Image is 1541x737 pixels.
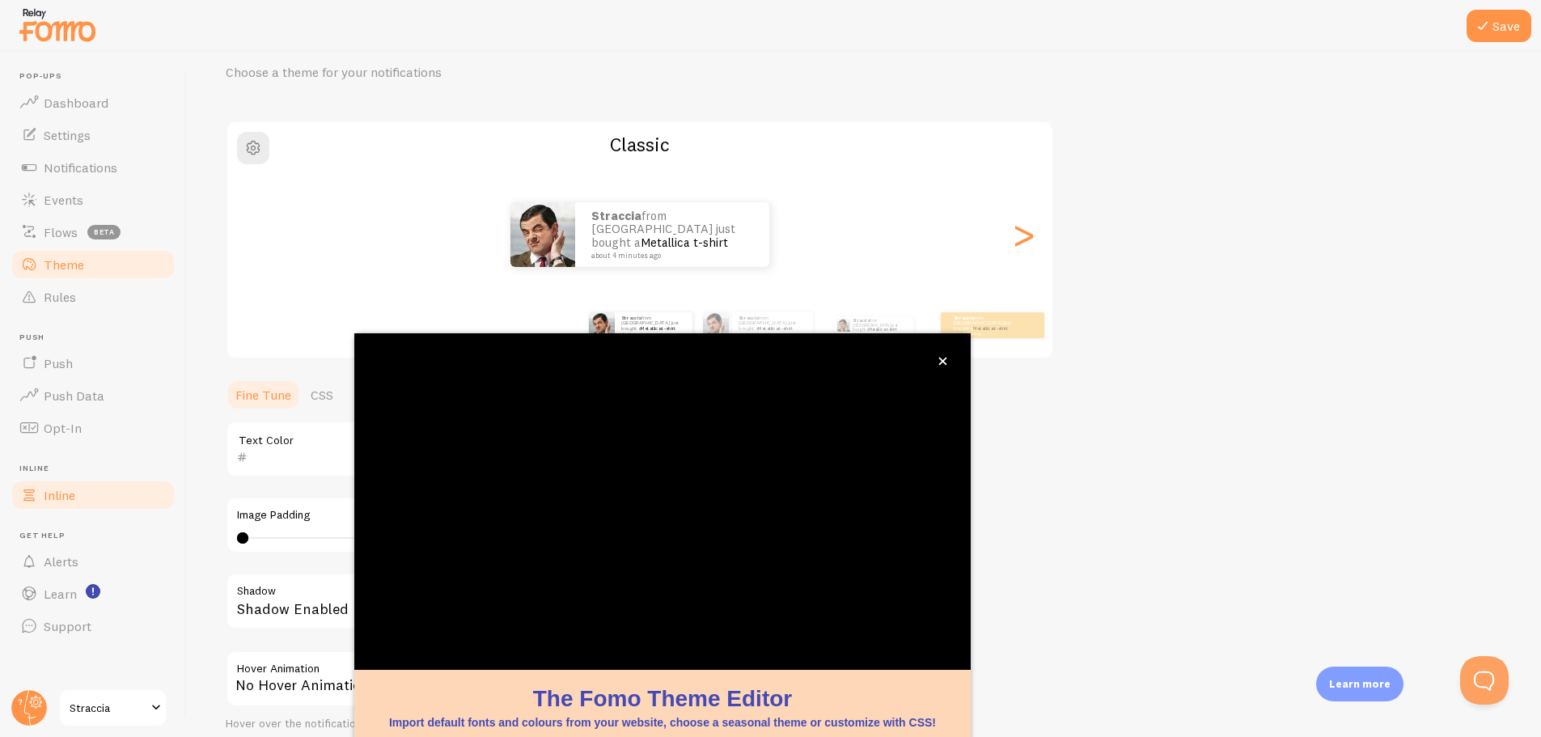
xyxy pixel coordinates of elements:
a: Support [10,610,176,642]
span: Learn [44,586,77,602]
span: Dashboard [44,95,108,111]
div: Learn more [1316,667,1403,701]
p: from [GEOGRAPHIC_DATA] just bought a [954,315,1018,335]
span: Events [44,192,83,208]
small: about 4 minutes ago [954,332,1017,335]
img: fomo-relay-logo-orange.svg [17,4,98,45]
a: Push [10,347,176,379]
a: Settings [10,119,176,151]
a: Metallica t-shirt [973,325,1008,332]
a: Push Data [10,379,176,412]
h1: The Fomo Theme Editor [374,683,951,714]
p: from [GEOGRAPHIC_DATA] just bought a [591,210,753,260]
div: Next slide [1014,176,1033,293]
p: Learn more [1329,676,1391,692]
div: Hover over the notification for preview [226,717,711,731]
strong: Straccia [739,315,759,321]
small: about 4 minutes ago [621,332,684,335]
span: Inline [44,487,75,503]
span: Opt-In [44,420,82,436]
span: Inline [19,464,176,474]
a: Inline [10,479,176,511]
a: Events [10,184,176,216]
span: Get Help [19,531,176,541]
span: Flows [44,224,78,240]
a: Metallica t-shirt [758,325,793,332]
span: Support [44,618,91,634]
a: Learn [10,578,176,610]
strong: Straccia [621,315,641,321]
a: Theme [10,248,176,281]
p: Import default fonts and colours from your website, choose a seasonal theme or customize with CSS! [374,714,951,731]
span: Push Data [44,388,104,404]
p: from [GEOGRAPHIC_DATA] just bought a [621,315,686,335]
img: Fomo [589,312,615,338]
strong: Straccia [591,208,641,223]
button: close, [934,353,951,370]
a: Fine Tune [226,379,301,411]
p: from [GEOGRAPHIC_DATA] just bought a [853,316,907,334]
img: Fomo [703,312,729,338]
span: Push [44,355,73,371]
h2: Classic [227,132,1052,157]
img: Fomo [836,319,849,332]
iframe: Help Scout Beacon - Open [1460,656,1509,705]
span: Pop-ups [19,71,176,82]
p: Choose a theme for your notifications [226,63,614,82]
div: No Hover Animation [226,650,711,707]
strong: Straccia [954,315,974,321]
small: about 4 minutes ago [739,332,805,335]
span: Rules [44,289,76,305]
a: CSS [301,379,343,411]
span: Alerts [44,553,78,570]
div: Shadow Enabled [226,573,711,632]
label: Image Padding [237,508,700,523]
span: Theme [44,256,84,273]
span: Notifications [44,159,117,176]
a: Notifications [10,151,176,184]
a: Metallica t-shirt [869,327,896,332]
a: Opt-In [10,412,176,444]
a: Flows beta [10,216,176,248]
a: Straccia [58,688,167,727]
small: about 4 minutes ago [591,252,748,260]
a: Metallica t-shirt [641,325,675,332]
span: Straccia [70,698,146,718]
img: Fomo [510,202,575,267]
p: from [GEOGRAPHIC_DATA] just bought a [739,315,806,335]
strong: Straccia [853,318,870,323]
span: beta [87,225,121,239]
span: Settings [44,127,91,143]
svg: <p>Watch New Feature Tutorials!</p> [86,584,100,599]
span: Push [19,332,176,343]
a: Metallica t-shirt [641,235,728,250]
a: Alerts [10,545,176,578]
a: Rules [10,281,176,313]
a: Dashboard [10,87,176,119]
